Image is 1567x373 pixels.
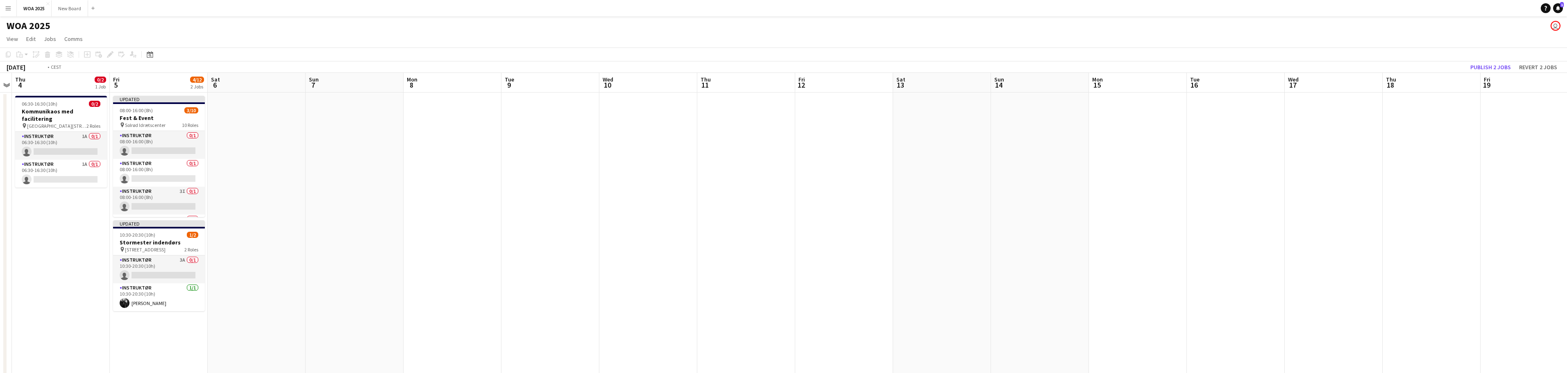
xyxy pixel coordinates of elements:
[7,35,18,43] span: View
[1560,2,1564,7] span: 1
[52,0,88,16] button: New Board
[1551,21,1560,31] app-user-avatar: René Sandager
[1516,62,1560,72] button: Revert 2 jobs
[64,35,83,43] span: Comms
[51,64,61,70] div: CEST
[1467,62,1514,72] button: Publish 2 jobs
[41,34,59,44] a: Jobs
[61,34,86,44] a: Comms
[17,0,52,16] button: WOA 2025
[23,34,39,44] a: Edit
[3,34,21,44] a: View
[44,35,56,43] span: Jobs
[7,20,50,32] h1: WOA 2025
[26,35,36,43] span: Edit
[7,63,25,71] div: [DATE]
[1553,3,1563,13] a: 1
